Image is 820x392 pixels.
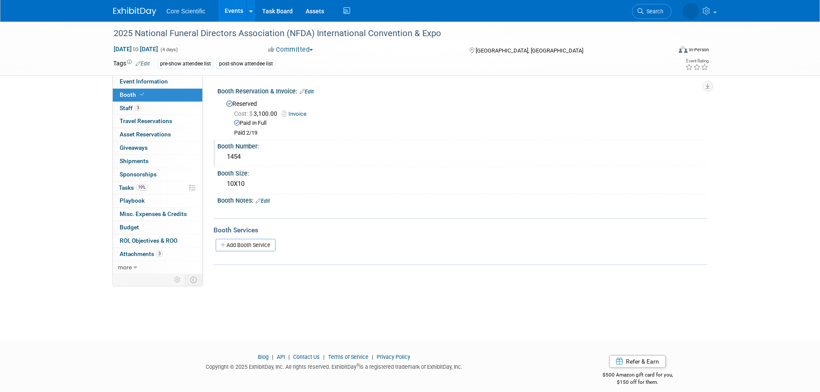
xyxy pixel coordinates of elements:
a: Misc. Expenses & Credits [113,208,202,221]
div: Booth Reservation & Invoice: [217,85,707,96]
div: $500 Amazon gift card for you, [568,366,707,386]
a: Asset Reservations [113,128,202,141]
div: In-Person [689,46,709,53]
a: ROI, Objectives & ROO [113,235,202,247]
a: Sponsorships [113,168,202,181]
a: Privacy Policy [377,354,410,360]
span: Travel Reservations [120,117,172,124]
span: ROI, Objectives & ROO [120,237,177,244]
div: Paid in Full [234,119,701,127]
span: (4 days) [160,47,178,52]
td: Tags [113,59,150,69]
span: | [286,354,292,360]
div: Booth Notes: [217,194,707,205]
td: Toggle Event Tabs [185,274,202,285]
span: Budget [120,224,139,231]
div: 2025 National Funeral Directors Association (NFDA) International Convention & Expo [111,26,659,41]
img: Alyona Yurchenko [683,3,699,19]
div: Reserved [224,97,701,137]
span: Core Scientific [167,8,205,15]
a: Blog [258,354,269,360]
a: Event Information [113,75,202,88]
span: more [118,264,132,271]
div: Booth Services [214,225,707,235]
span: | [370,354,375,360]
div: 1454 [224,150,701,164]
img: ExhibitDay [113,7,156,16]
a: Edit [136,61,150,67]
span: Attachments [120,250,163,257]
span: 3 [156,250,163,257]
div: Copyright © 2025 ExhibitDay, Inc. All rights reserved. ExhibitDay is a registered trademark of Ex... [113,361,556,371]
span: Tasks [119,184,148,191]
span: Giveaways [120,144,148,151]
a: Staff3 [113,102,202,115]
div: Event Rating [685,59,709,63]
a: Booth [113,89,202,102]
span: Booth [120,91,146,98]
a: Attachments3 [113,248,202,261]
span: 3,100.00 [234,110,281,117]
button: Committed [265,45,316,54]
span: Asset Reservations [120,131,171,138]
div: Event Format [621,45,709,58]
a: Giveaways [113,142,202,154]
span: 3 [135,105,141,111]
span: Cost: $ [234,110,254,117]
a: Tasks19% [113,182,202,194]
sup: ® [356,363,359,367]
div: 10X10 [224,177,701,191]
a: Invoice [282,111,311,117]
div: Booth Number: [217,140,707,151]
span: Playbook [120,197,145,204]
span: Shipments [120,157,149,164]
a: Edit [256,198,270,204]
span: | [270,354,275,360]
span: Staff [120,105,141,111]
a: more [113,261,202,274]
i: Booth reservation complete [140,92,144,97]
span: [GEOGRAPHIC_DATA], [GEOGRAPHIC_DATA] [476,47,583,54]
div: Paid 2/19 [234,130,701,137]
span: Misc. Expenses & Credits [120,210,187,217]
span: [DATE] [DATE] [113,45,158,53]
a: API [277,354,285,360]
td: Personalize Event Tab Strip [170,274,185,285]
a: Contact Us [293,354,320,360]
a: Travel Reservations [113,115,202,128]
a: Playbook [113,194,202,207]
a: Add Booth Service [216,239,275,251]
span: Search [644,8,663,15]
span: 19% [136,184,148,191]
span: | [321,354,327,360]
a: Search [632,4,671,19]
div: $150 off for them. [568,379,707,386]
a: Refer & Earn [609,355,666,368]
a: Shipments [113,155,202,168]
img: Format-Inperson.png [679,46,687,53]
a: Budget [113,221,202,234]
div: pre-show attendee list [158,59,214,68]
div: post-show attendee list [217,59,275,68]
span: to [132,46,140,52]
div: Booth Size: [217,167,707,178]
a: Terms of Service [328,354,368,360]
span: Sponsorships [120,171,157,178]
span: Event Information [120,78,168,85]
a: Edit [300,89,314,95]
